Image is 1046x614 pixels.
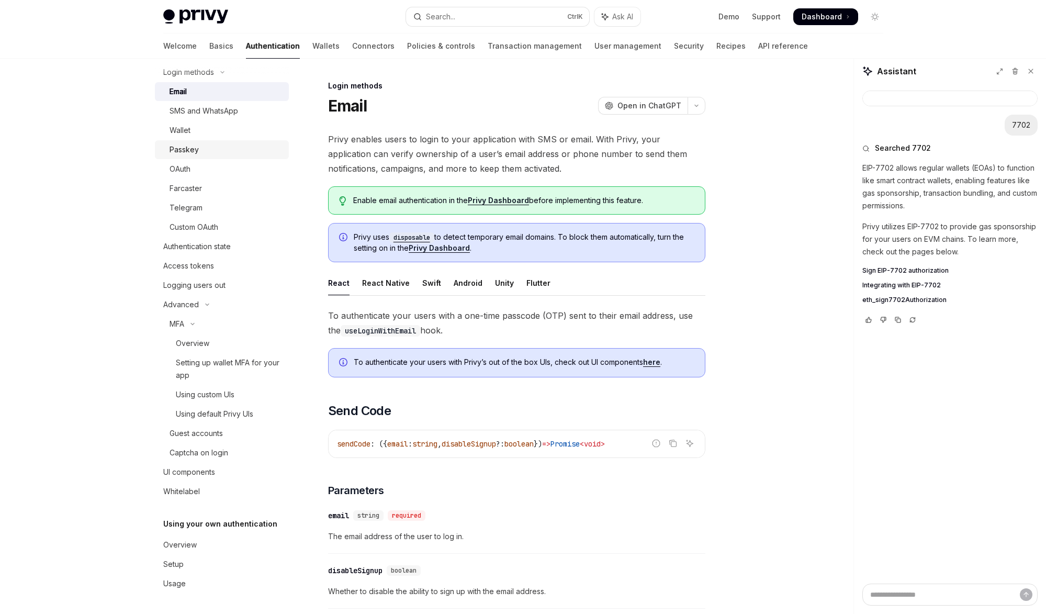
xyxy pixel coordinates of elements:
div: MFA [170,318,184,330]
svg: Info [339,358,350,369]
a: Logging users out [155,276,289,295]
a: OAuth [155,160,289,178]
span: To authenticate your users with a one-time passcode (OTP) sent to their email address, use the hook. [328,308,705,338]
button: Toggle dark mode [867,8,883,25]
span: : ({ [370,439,387,449]
button: Report incorrect code [649,437,663,450]
span: string [357,511,379,520]
span: Privy uses to detect temporary email domains. To block them automatically, turn the setting on in... [354,232,694,253]
span: email [387,439,408,449]
span: To authenticate your users with Privy’s out of the box UIs, check out UI components . [354,357,694,367]
button: Vote that response was not good [877,315,890,325]
div: Flutter [526,271,550,295]
button: Toggle MFA section [155,315,289,333]
button: Toggle Advanced section [155,295,289,314]
a: Dashboard [793,8,858,25]
textarea: Ask a question... [862,584,1038,606]
button: Ask AI [683,437,696,450]
span: string [412,439,437,449]
span: < [580,439,584,449]
span: Promise [550,439,580,449]
div: Using default Privy UIs [176,408,253,420]
div: Custom OAuth [170,221,218,233]
a: Telegram [155,198,289,217]
div: Authentication state [163,240,231,253]
span: Open in ChatGPT [617,101,681,111]
span: disableSignup [442,439,496,449]
div: Search... [426,10,455,23]
a: Sign EIP-7702 authorization [862,266,1038,275]
span: => [542,439,550,449]
a: Basics [209,34,233,59]
div: Overview [163,539,197,551]
div: Setup [163,558,184,571]
div: Unity [495,271,514,295]
div: Setting up wallet MFA for your app [176,356,283,382]
button: Reload last chat [906,315,919,325]
a: User management [594,34,661,59]
a: Policies & controls [407,34,475,59]
button: Open in ChatGPT [598,97,688,115]
div: disableSignup [328,565,383,576]
div: Login methods [328,81,705,91]
code: useLoginWithEmail [341,325,420,337]
a: SMS and WhatsApp [155,102,289,120]
a: Authentication [246,34,300,59]
span: }) [534,439,542,449]
a: Guest accounts [155,424,289,443]
a: Connectors [352,34,395,59]
a: eth_sign7702Authorization [862,296,1038,304]
code: disposable [389,232,434,243]
div: Using custom UIs [176,388,234,401]
a: Integrating with EIP-7702 [862,281,1038,289]
span: Searched 7702 [875,143,931,153]
span: The email address of the user to log in. [328,530,705,543]
div: React [328,271,350,295]
a: Using custom UIs [155,385,289,404]
div: Usage [163,577,186,590]
div: required [388,510,425,521]
span: boolean [504,439,534,449]
a: Overview [155,334,289,353]
div: Logging users out [163,279,226,292]
a: Privy Dashboard [409,243,470,253]
a: Whitelabel [155,482,289,501]
a: disposable [389,232,434,241]
a: Privy Dashboard [468,196,529,205]
svg: Tip [339,196,346,206]
span: Privy enables users to login to your application with SMS or email. With Privy, your application ... [328,132,705,176]
a: Custom OAuth [155,218,289,237]
a: Farcaster [155,179,289,198]
a: Email [155,82,289,101]
a: Support [752,12,781,22]
div: UI components [163,466,215,478]
div: Telegram [170,202,203,214]
button: Searched 7702 [862,143,1038,153]
div: email [328,510,349,521]
a: Captcha on login [155,443,289,462]
a: Setup [155,555,289,574]
a: Wallets [312,34,340,59]
span: Integrating with EIP-7702 [862,281,941,289]
div: Captcha on login [170,446,228,459]
a: Transaction management [488,34,582,59]
div: Wallet [170,124,190,137]
a: Recipes [716,34,746,59]
a: Setting up wallet MFA for your app [155,353,289,385]
a: Wallet [155,121,289,140]
span: Ctrl K [567,13,583,21]
div: Email [170,85,187,98]
span: Enable email authentication in the before implementing this feature. [353,195,694,206]
div: Whitelabel [163,485,200,498]
a: Security [674,34,704,59]
img: light logo [163,9,228,24]
span: Dashboard [802,12,842,22]
span: eth_sign7702Authorization [862,296,947,304]
span: , [437,439,442,449]
div: 7702 [1012,120,1030,130]
a: here [643,358,660,367]
span: Assistant [877,65,916,77]
div: Guest accounts [170,427,223,440]
button: Send message [1020,588,1032,601]
span: void [584,439,601,449]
